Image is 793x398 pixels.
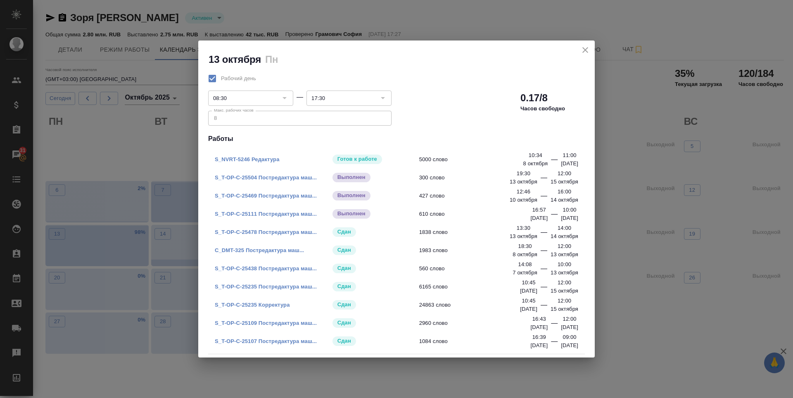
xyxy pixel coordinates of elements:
p: 19:30 [517,169,530,178]
a: C_DMT-325 Постредактура маш... [215,247,304,253]
p: 14 октября [551,196,578,204]
span: 300 слово [419,174,536,182]
p: 12:00 [558,279,571,287]
p: Часов свободно [520,105,565,113]
p: 09:00 [563,333,577,341]
p: 14:08 [518,260,532,269]
p: 16:57 [532,206,546,214]
p: [DATE] [561,214,578,222]
div: — [541,173,547,186]
div: — [541,245,547,259]
p: [DATE] [561,341,578,350]
p: 14 октября [551,232,578,241]
p: 8 октября [513,250,537,259]
a: S_T-OP-C-25235 Корректура [215,302,290,308]
a: S_NVRT-5246 Редактура [215,156,279,162]
p: [DATE] [520,287,537,295]
a: S_T-OP-C-25111 Постредактура маш... [215,211,317,217]
span: 427 слово [419,192,536,200]
p: 13 октября [510,178,537,186]
div: — [551,318,558,331]
p: Сдан [337,300,351,309]
a: S_T-OP-C-25109 Постредактура маш... [215,320,317,326]
p: 10:00 [558,260,571,269]
div: — [551,336,558,350]
p: 13 октября [551,250,578,259]
h2: Пн [265,54,278,65]
p: [DATE] [520,305,537,313]
a: S_T-OP-C-25438 Постредактура маш... [215,265,317,272]
p: 12:46 [517,188,530,196]
div: — [541,227,547,241]
p: 15 октября [551,305,578,313]
p: 16:43 [532,315,546,323]
span: 560 слово [419,265,536,273]
p: Сдан [337,282,351,291]
p: 10 октября [510,196,537,204]
p: 13 октября [551,269,578,277]
p: 10:45 [522,297,535,305]
p: Сдан [337,246,351,254]
h2: 13 октября [209,54,261,65]
a: S_T-OP-C-25235 Постредактура маш... [215,284,317,290]
h4: Работы [208,134,585,144]
p: 18:30 [518,242,532,250]
a: S_T-OP-C-25478 Постредактура маш... [215,229,317,235]
p: [DATE] [561,323,578,331]
a: S_T-OP-C-25107 Постредактура маш... [215,338,317,344]
p: Выполнен [337,173,366,181]
span: 1838 слово [419,228,536,236]
p: 10:34 [529,151,542,160]
p: 8 октября [523,160,548,168]
p: Сдан [337,264,351,272]
span: 6165 слово [419,283,536,291]
h2: 0.17/8 [520,91,548,105]
p: Сдан [337,319,351,327]
p: 10:45 [522,279,535,287]
p: 12:00 [558,242,571,250]
p: Сдан [337,228,351,236]
span: 610 слово [419,210,536,218]
div: — [297,92,303,102]
p: 15 октября [551,287,578,295]
a: S_T-OP-C-25469 Постредактура маш... [215,193,317,199]
p: 10:00 [563,206,577,214]
p: 13 октября [510,232,537,241]
span: 1084 слово [419,337,536,346]
p: Сдан [337,337,351,345]
a: S_T-OP-C-25504 Постредактура маш... [215,174,317,181]
p: Готов к работе [337,155,377,163]
p: 16:00 [558,188,571,196]
span: 2960 слово [419,319,536,327]
p: 12:00 [558,169,571,178]
p: 7 октября [513,269,537,277]
span: Рабочий день [221,74,256,83]
div: — [551,209,558,222]
div: — [541,282,547,295]
p: Выполнен [337,210,366,218]
span: 5000 слово [419,155,536,164]
p: 16:39 [532,333,546,341]
p: [DATE] [530,341,548,350]
span: 24863 слово [419,301,536,309]
div: — [541,191,547,204]
p: 15 октября [551,178,578,186]
p: [DATE] [561,160,578,168]
p: Выполнен [337,191,366,200]
div: — [541,300,547,313]
p: 12:00 [563,315,577,323]
button: close [579,44,591,56]
div: — [551,155,558,168]
div: — [541,264,547,277]
p: [DATE] [530,323,548,331]
p: 13:30 [517,224,530,232]
p: [DATE] [530,214,548,222]
p: 12:00 [558,297,571,305]
span: 1983 слово [419,246,536,255]
p: 11:00 [563,151,577,160]
p: 14:00 [558,224,571,232]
